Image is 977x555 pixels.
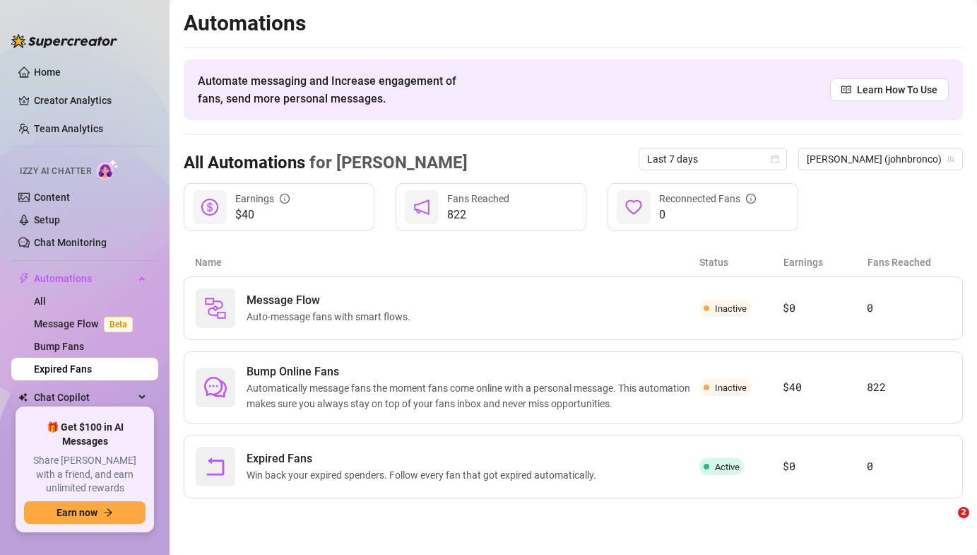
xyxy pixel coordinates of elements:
[104,317,133,332] span: Beta
[11,34,117,48] img: logo-BBDzfeDw.svg
[867,458,951,475] article: 0
[867,379,951,396] article: 822
[204,455,227,478] span: rollback
[841,85,851,95] span: read
[34,214,60,226] a: Setup
[34,237,107,248] a: Chat Monitoring
[247,363,699,380] span: Bump Online Fans
[18,392,28,402] img: Chat Copilot
[235,206,290,223] span: $40
[247,292,416,309] span: Message Flow
[280,194,290,204] span: info-circle
[34,192,70,203] a: Content
[807,148,954,170] span: John (johnbronco)
[34,363,92,375] a: Expired Fans
[305,153,468,173] span: for [PERSON_NAME]
[20,165,91,178] span: Izzy AI Chatter
[247,380,699,411] span: Automatically message fans the moment fans come online with a personal message. This automation m...
[204,297,227,320] img: svg%3e
[867,300,951,317] article: 0
[34,341,84,352] a: Bump Fans
[247,450,602,467] span: Expired Fans
[97,159,119,180] img: AI Chatter
[947,155,955,163] span: team
[235,191,290,206] div: Earnings
[34,66,61,78] a: Home
[413,199,430,216] span: notification
[18,273,30,284] span: thunderbolt
[830,78,949,101] a: Learn How To Use
[34,318,138,329] a: Message FlowBeta
[184,152,468,175] h3: All Automations
[746,194,756,204] span: info-circle
[24,454,146,496] span: Share [PERSON_NAME] with a friend, and earn unlimited rewards
[24,421,146,448] span: 🎁 Get $100 in AI Messages
[198,72,470,107] span: Automate messaging and Increase engagement of fans, send more personal messages.
[247,309,416,325] span: Auto-message fans with smart flows.
[34,267,134,290] span: Automations
[447,193,509,204] span: Fans Reached
[699,255,783,270] article: Status
[929,507,963,541] iframe: Intercom live chat
[659,206,756,223] span: 0
[783,300,867,317] article: $0
[34,296,46,307] a: All
[659,191,756,206] div: Reconnected Fans
[958,507,969,518] span: 2
[715,303,747,314] span: Inactive
[201,199,218,216] span: dollar
[783,458,867,475] article: $0
[715,382,747,393] span: Inactive
[625,199,642,216] span: heart
[868,255,952,270] article: Fans Reached
[857,82,937,98] span: Learn How To Use
[34,123,103,134] a: Team Analytics
[783,255,868,270] article: Earnings
[184,10,963,37] h2: Automations
[447,206,509,223] span: 822
[247,467,602,483] span: Win back your expired spenders. Follow every fan that got expired automatically.
[195,255,699,270] article: Name
[34,386,134,409] span: Chat Copilot
[204,376,227,399] span: comment
[771,155,779,163] span: calendar
[57,507,97,518] span: Earn now
[715,462,740,472] span: Active
[103,508,113,518] span: arrow-right
[24,501,146,524] button: Earn nowarrow-right
[34,89,147,112] a: Creator Analytics
[647,148,778,170] span: Last 7 days
[783,379,867,396] article: $40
